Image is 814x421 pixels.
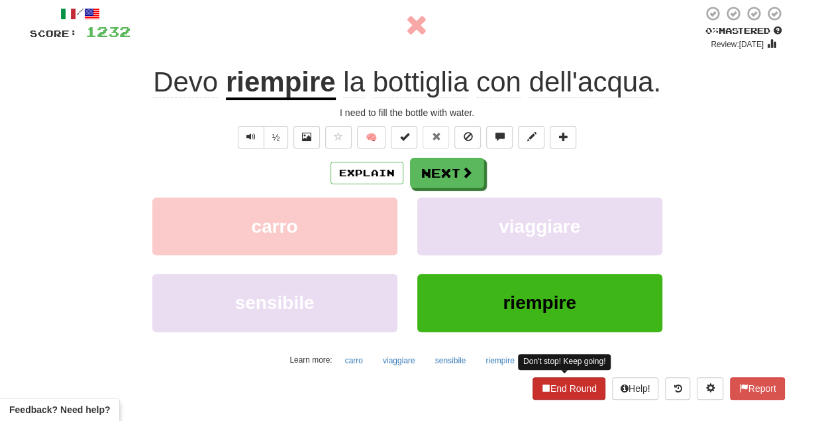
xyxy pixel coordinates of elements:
[153,66,218,98] span: Devo
[428,351,474,371] button: sensibile
[357,126,385,149] button: 🧠
[338,351,370,371] button: carro
[499,216,580,237] span: viaggiare
[533,377,605,400] button: End Round
[152,198,397,255] button: carro
[410,158,484,188] button: Next
[238,126,264,149] button: Play sentence audio (ctl+space)
[331,162,403,184] button: Explain
[529,66,653,98] span: dell'acqua
[235,292,315,313] span: sensibile
[476,66,521,98] span: con
[30,106,785,119] div: I need to fill the bottle with water.
[417,198,662,255] button: viaggiare
[264,126,289,149] button: ½
[423,126,449,149] button: Reset to 0% Mastered (alt+r)
[612,377,659,400] button: Help!
[152,274,397,331] button: sensibile
[30,5,130,22] div: /
[293,126,320,149] button: Show image (alt+x)
[343,66,365,98] span: la
[336,66,661,98] span: .
[550,126,576,149] button: Add to collection (alt+a)
[454,126,481,149] button: Ignore sentence (alt+i)
[85,23,130,40] span: 1232
[9,403,110,416] span: Open feedback widget
[325,126,352,149] button: Favorite sentence (alt+f)
[518,126,544,149] button: Edit sentence (alt+d)
[518,354,611,369] div: Don't stop! Keep going!
[730,377,784,400] button: Report
[486,126,513,149] button: Discuss sentence (alt+u)
[503,292,576,313] span: riempire
[235,126,289,149] div: Text-to-speech controls
[417,274,662,331] button: riempire
[703,25,785,37] div: Mastered
[391,126,417,149] button: Set this sentence to 100% Mastered (alt+m)
[289,355,332,365] small: Learn more:
[665,377,690,400] button: Round history (alt+y)
[373,66,469,98] span: bottiglia
[705,25,719,36] span: 0 %
[251,216,297,237] span: carro
[711,40,764,49] small: Review: [DATE]
[376,351,423,371] button: viaggiare
[30,28,77,39] span: Score:
[478,351,521,371] button: riempire
[226,66,336,100] u: riempire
